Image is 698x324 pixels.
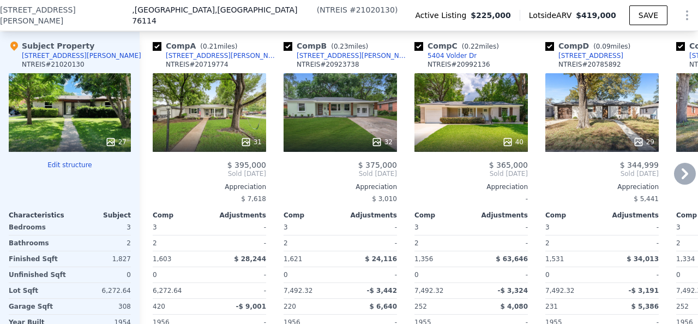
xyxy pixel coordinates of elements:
[9,251,68,267] div: Finished Sqft
[9,161,131,169] button: Edit structure
[153,223,157,231] span: 3
[620,161,659,169] span: $ 344,999
[627,255,659,263] span: $ 34,013
[9,235,68,251] div: Bathrooms
[414,40,503,51] div: Comp C
[414,303,427,310] span: 252
[631,303,659,310] span: $ 5,386
[132,4,315,26] span: , [GEOGRAPHIC_DATA]
[414,235,469,251] div: 2
[153,51,279,60] a: [STREET_ADDRESS][PERSON_NAME]
[545,271,550,279] span: 0
[596,43,611,50] span: 0.09
[414,287,443,294] span: 7,492.32
[604,220,659,235] div: -
[153,303,165,310] span: 420
[676,255,695,263] span: 1,334
[676,303,689,310] span: 252
[241,195,266,203] span: $ 7,618
[464,43,479,50] span: 0.22
[545,235,600,251] div: 2
[284,169,397,178] span: Sold [DATE]
[471,211,528,220] div: Adjustments
[414,182,528,191] div: Appreciation
[358,161,397,169] span: $ 375,000
[240,137,262,148] div: 31
[414,255,433,263] span: 1,356
[327,43,372,50] span: ( miles)
[414,51,477,60] a: 5404 Volder Dr
[236,303,266,310] span: -$ 9,001
[501,303,528,310] span: $ 4,080
[132,5,297,25] span: , [GEOGRAPHIC_DATA] 76114
[72,235,131,251] div: 2
[428,60,490,69] div: NTREIS # 20992136
[558,60,621,69] div: NTREIS # 20785892
[284,235,338,251] div: 2
[458,43,503,50] span: ( miles)
[342,220,397,235] div: -
[9,267,68,282] div: Unfinished Sqft
[545,182,659,191] div: Appreciation
[284,182,397,191] div: Appreciation
[473,220,528,235] div: -
[414,223,419,231] span: 3
[153,211,209,220] div: Comp
[545,169,659,178] span: Sold [DATE]
[9,299,68,314] div: Garage Sqft
[502,137,523,148] div: 40
[72,283,131,298] div: 6,272.64
[320,5,347,14] span: NTREIS
[209,211,266,220] div: Adjustments
[473,235,528,251] div: -
[153,169,266,178] span: Sold [DATE]
[604,235,659,251] div: -
[342,235,397,251] div: -
[545,211,602,220] div: Comp
[203,43,218,50] span: 0.21
[604,267,659,282] div: -
[676,271,681,279] span: 0
[676,223,681,231] span: 3
[284,271,288,279] span: 0
[212,283,266,298] div: -
[227,161,266,169] span: $ 395,000
[414,211,471,220] div: Comp
[153,235,207,251] div: 2
[72,299,131,314] div: 308
[70,211,131,220] div: Subject
[415,10,471,21] span: Active Listing
[545,40,635,51] div: Comp D
[365,255,397,263] span: $ 24,116
[284,255,302,263] span: 1,621
[558,51,623,60] div: [STREET_ADDRESS]
[22,51,141,60] div: [STREET_ADDRESS][PERSON_NAME]
[105,137,127,148] div: 27
[371,137,393,148] div: 32
[153,40,242,51] div: Comp A
[414,271,419,279] span: 0
[9,211,70,220] div: Characteristics
[153,255,171,263] span: 1,603
[342,267,397,282] div: -
[153,271,157,279] span: 0
[414,191,528,207] div: -
[489,161,528,169] span: $ 365,000
[340,211,397,220] div: Adjustments
[9,283,68,298] div: Lot Sqft
[166,51,279,60] div: [STREET_ADDRESS][PERSON_NAME]
[629,5,667,25] button: SAVE
[196,43,242,50] span: ( miles)
[545,303,558,310] span: 231
[529,10,576,21] span: Lotside ARV
[72,251,131,267] div: 1,827
[545,51,623,60] a: [STREET_ADDRESS]
[414,169,528,178] span: Sold [DATE]
[576,11,616,20] span: $419,000
[153,287,182,294] span: 6,272.64
[166,60,228,69] div: NTREIS # 20719774
[284,51,410,60] a: [STREET_ADDRESS][PERSON_NAME]
[212,220,266,235] div: -
[297,51,410,60] div: [STREET_ADDRESS][PERSON_NAME]
[428,51,477,60] div: 5404 Volder Dr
